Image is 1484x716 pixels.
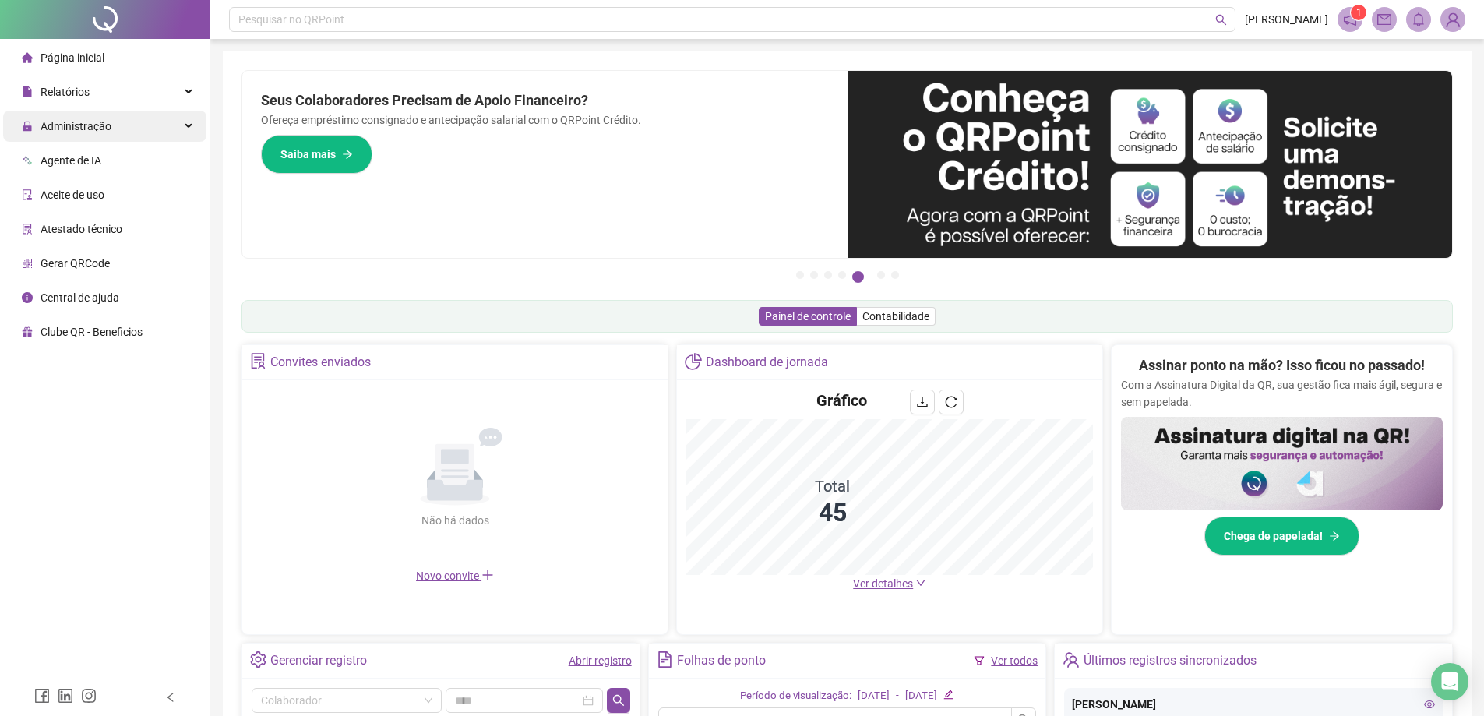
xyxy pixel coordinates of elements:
span: arrow-right [342,149,353,160]
span: pie-chart [685,353,701,369]
span: solution [22,224,33,235]
span: Aceite de uso [41,189,104,201]
span: eye [1424,699,1435,710]
span: search [612,694,625,707]
div: Convites enviados [270,349,371,376]
button: 4 [838,271,846,279]
span: Página inicial [41,51,104,64]
span: Administração [41,120,111,132]
span: Agente de IA [41,154,101,167]
button: 2 [810,271,818,279]
a: Ver todos [991,654,1038,667]
div: Últimos registros sincronizados [1084,647,1257,674]
img: banner%2F11e687cd-1386-4cbd-b13b-7bd81425532d.png [848,71,1453,258]
button: 6 [877,271,885,279]
sup: 1 [1351,5,1366,20]
h2: Seus Colaboradores Precisam de Apoio Financeiro? [261,90,829,111]
button: 3 [824,271,832,279]
span: notification [1343,12,1357,26]
div: Período de visualização: [740,688,851,704]
button: 1 [796,271,804,279]
span: [PERSON_NAME] [1245,11,1328,28]
span: edit [943,690,953,700]
span: audit [22,189,33,200]
img: 78556 [1441,8,1465,31]
span: lock [22,121,33,132]
span: bell [1412,12,1426,26]
span: file-text [657,651,673,668]
span: instagram [81,688,97,704]
h2: Assinar ponto na mão? Isso ficou no passado! [1139,354,1425,376]
span: Saiba mais [280,146,336,163]
span: Clube QR - Beneficios [41,326,143,338]
div: [DATE] [905,688,937,704]
span: filter [974,655,985,666]
span: mail [1377,12,1391,26]
span: search [1215,14,1227,26]
span: facebook [34,688,50,704]
button: Saiba mais [261,135,372,174]
div: [PERSON_NAME] [1072,696,1435,713]
div: - [896,688,899,704]
div: Não há dados [383,512,527,529]
button: 7 [891,271,899,279]
span: qrcode [22,258,33,269]
span: plus [481,569,494,581]
span: file [22,86,33,97]
span: Central de ajuda [41,291,119,304]
div: Gerenciar registro [270,647,367,674]
span: Chega de papelada! [1224,527,1323,545]
button: Chega de papelada! [1204,517,1359,556]
button: 5 [852,271,864,283]
span: home [22,52,33,63]
span: Ver detalhes [853,577,913,590]
h4: Gráfico [816,390,867,411]
div: [DATE] [858,688,890,704]
span: solution [250,353,266,369]
span: setting [250,651,266,668]
img: banner%2F02c71560-61a6-44d4-94b9-c8ab97240462.png [1121,417,1443,510]
a: Abrir registro [569,654,632,667]
span: Relatórios [41,86,90,98]
p: Com a Assinatura Digital da QR, sua gestão fica mais ágil, segura e sem papelada. [1121,376,1443,411]
span: Painel de controle [765,310,851,323]
span: 1 [1356,7,1362,18]
span: team [1063,651,1079,668]
span: Atestado técnico [41,223,122,235]
span: reload [945,396,957,408]
div: Folhas de ponto [677,647,766,674]
span: Novo convite [416,570,494,582]
span: arrow-right [1329,531,1340,541]
span: gift [22,326,33,337]
div: Dashboard de jornada [706,349,828,376]
a: Ver detalhes down [853,577,926,590]
span: download [916,396,929,408]
span: Contabilidade [862,310,929,323]
span: left [165,692,176,703]
p: Ofereça empréstimo consignado e antecipação salarial com o QRPoint Crédito. [261,111,829,129]
span: info-circle [22,292,33,303]
span: linkedin [58,688,73,704]
span: down [915,577,926,588]
span: Gerar QRCode [41,257,110,270]
div: Open Intercom Messenger [1431,663,1468,700]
